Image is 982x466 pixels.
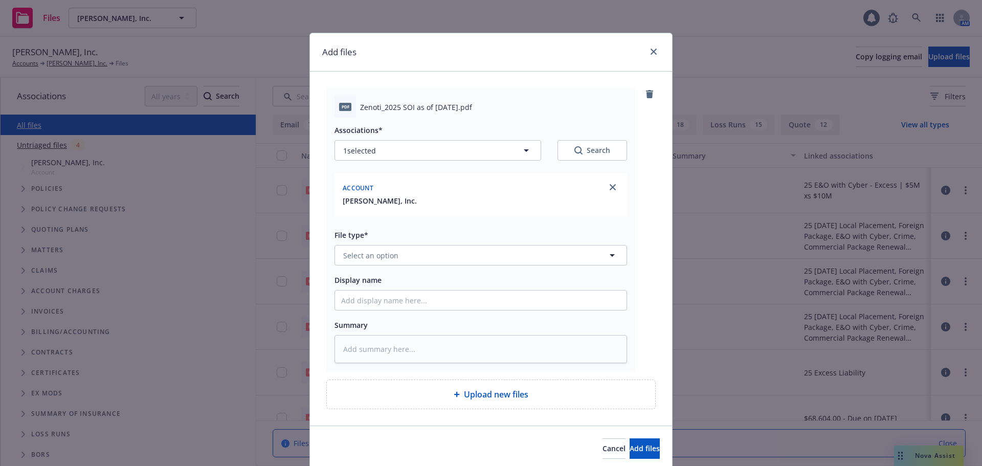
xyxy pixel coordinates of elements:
[334,245,627,265] button: Select an option
[343,195,417,206] button: [PERSON_NAME], Inc.
[326,380,656,409] div: Upload new files
[322,46,356,59] h1: Add files
[360,102,472,113] span: Zenoti_2025 SOI as of [DATE].pdf
[557,140,627,161] button: SearchSearch
[602,443,626,453] span: Cancel
[648,46,660,58] a: close
[630,443,660,453] span: Add files
[334,230,368,240] span: File type*
[464,388,528,401] span: Upload new files
[334,125,383,135] span: Associations*
[574,146,583,154] svg: Search
[334,275,382,285] span: Display name
[630,438,660,459] button: Add files
[343,250,398,261] span: Select an option
[339,103,351,110] span: pdf
[343,145,376,156] span: 1 selected
[574,145,610,156] div: Search
[607,181,619,193] a: close
[334,320,368,330] span: Summary
[335,291,627,310] input: Add display name here...
[343,184,373,192] span: Account
[334,140,541,161] button: 1selected
[643,88,656,100] a: remove
[602,438,626,459] button: Cancel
